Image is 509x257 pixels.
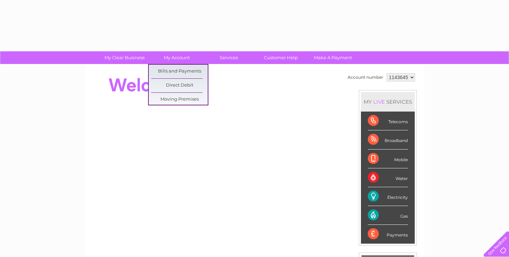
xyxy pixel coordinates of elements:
[305,51,361,64] a: Make A Payment
[368,225,408,243] div: Payments
[372,99,386,105] div: LIVE
[368,150,408,168] div: Mobile
[368,130,408,149] div: Broadband
[151,93,208,106] a: Moving Premises
[151,65,208,78] a: Bills and Payments
[368,206,408,225] div: Gas
[368,187,408,206] div: Electricity
[253,51,309,64] a: Customer Help
[368,112,408,130] div: Telecoms
[96,51,153,64] a: My Clear Business
[346,72,385,83] td: Account number
[368,168,408,187] div: Water
[148,51,205,64] a: My Account
[201,51,257,64] a: Services
[361,92,415,112] div: MY SERVICES
[151,79,208,92] a: Direct Debit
